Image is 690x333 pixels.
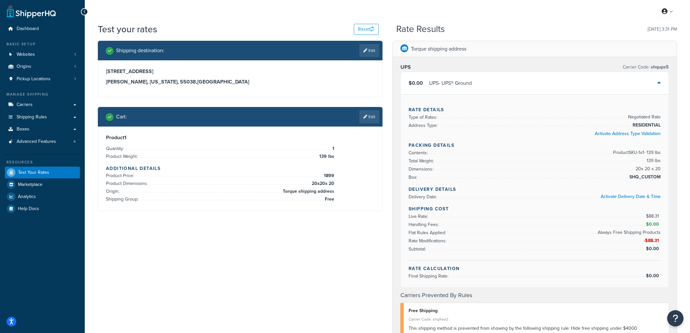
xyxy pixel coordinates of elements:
[331,145,334,153] span: 1
[409,174,419,181] span: Box:
[5,73,80,85] li: Pickup Locations
[5,191,80,203] a: Analytics
[18,194,36,200] span: Analytics
[106,79,374,85] h3: [PERSON_NAME], [US_STATE], 55038 , [GEOGRAPHIC_DATA]
[5,61,80,73] li: Origins
[409,114,439,121] span: Type of Rates:
[409,166,435,173] span: Dimensions:
[5,179,80,190] a: Marketplace
[106,153,139,160] span: Product Weight:
[409,158,435,164] span: Total Weight:
[5,41,80,47] div: Basic Setup
[5,111,80,123] a: Shipping Rules
[322,172,334,180] span: 1899
[596,229,661,236] span: Always Free Shipping Products
[18,182,42,188] span: Marketplace
[400,291,669,300] h4: Carriers Prevented By Rules
[74,52,76,57] span: 1
[17,76,51,82] span: Pickup Locations
[318,153,334,160] span: 139 lbs
[400,64,411,70] h3: UPS
[409,213,430,220] span: Live Rate:
[5,136,80,148] a: Advanced Features4
[634,165,661,173] span: 20 x 20 x 20
[601,193,661,200] a: Activate Delivery Date & Time
[667,310,683,326] button: Open Resource Center
[644,237,661,244] span: -$88.31
[5,73,80,85] a: Pickup Locations1
[409,246,427,252] span: Subtotal:
[74,76,76,82] span: 1
[5,167,80,178] a: Test Your Rates
[281,188,334,195] span: Torque shipping address
[106,188,121,195] span: Origin:
[17,26,39,32] span: Dashboard
[17,139,56,144] span: Advanced Features
[116,114,127,120] h2: Cart :
[17,114,47,120] span: Shipping Rules
[17,127,29,132] span: Boxes
[106,172,136,179] span: Product Price:
[17,52,35,57] span: Websites
[106,180,149,187] span: Product Dimensions:
[409,186,661,193] h4: Delivery Details
[106,145,126,152] span: Quantity:
[5,49,80,61] a: Websites1
[5,49,80,61] li: Websites
[645,157,661,165] span: 139 lbs
[409,237,448,244] span: Rate Modifications:
[628,173,661,181] span: SHQ_CUSTOM
[5,99,80,111] a: Carriers
[409,325,637,332] span: This shipping method is prevented from showing by the following shipping rule: Hide free shipping...
[409,221,441,228] span: Handling Fees:
[106,165,374,172] h4: Additional Details
[5,23,80,35] a: Dashboard
[106,196,140,203] span: Shipping Group:
[359,110,379,123] a: Edit
[409,106,661,113] h4: Rate Details
[74,64,76,69] span: 1
[5,92,80,97] div: Manage Shipping
[429,79,472,88] div: UPS - UPS® Ground
[626,113,661,121] span: Negotiated Rate
[623,63,669,72] p: Carrier Code:
[409,142,661,149] h4: Packing Details
[646,245,661,252] span: $0.00
[5,123,80,135] a: Boxes
[98,23,157,36] h1: Test your rates
[396,24,445,34] h2: Rate Results
[409,315,664,324] div: Carrier Code: shqfree2
[409,273,450,280] span: Final Shipping Rate:
[116,48,164,53] h2: Shipping destination :
[106,134,374,141] h3: Product 1
[411,44,466,53] p: Torque shipping address
[5,61,80,73] a: Origins1
[323,195,334,203] span: Free
[5,203,80,215] a: Help Docs
[5,159,80,165] div: Resources
[409,149,429,156] span: Contents:
[354,24,379,35] button: Reset
[611,149,661,157] span: Product SKU-1 x 1 - 139 lbs
[409,265,661,272] h4: Rate Calculation
[409,229,448,236] span: Flat Rules Applied:
[650,64,669,70] span: shqups5
[310,180,334,188] span: 20 x 20 x 20
[18,206,39,212] span: Help Docs
[646,213,661,219] span: $88.31
[106,68,374,75] h3: [STREET_ADDRESS]
[648,25,677,34] p: [DATE] 3:31 PM
[646,221,661,228] span: $0.00
[409,79,423,87] span: $0.00
[409,306,664,315] div: Free Shipping
[409,193,439,200] span: Delivery Date:
[5,136,80,148] li: Advanced Features
[409,122,439,129] span: Address Type:
[18,170,49,175] span: Test Your Rates
[595,130,661,137] a: Activate Address Type Validation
